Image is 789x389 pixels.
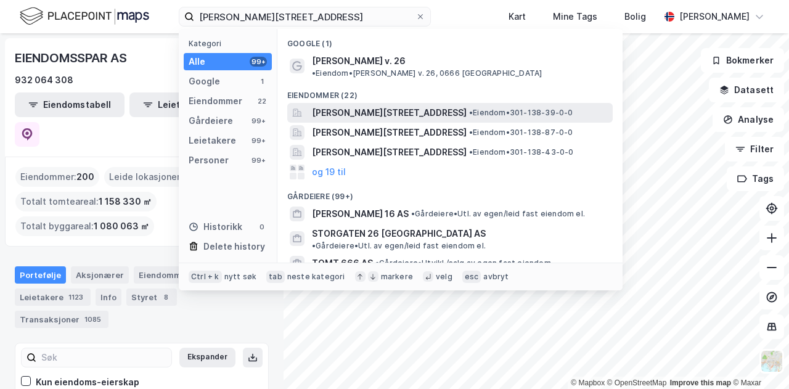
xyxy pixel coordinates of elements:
div: Ctrl + k [189,271,222,283]
a: Improve this map [670,379,731,387]
div: Delete history [203,239,265,254]
div: Eiendommer [134,266,216,284]
span: • [469,128,473,137]
div: Info [96,289,121,306]
span: Gårdeiere • Utl. av egen/leid fast eiendom el. [312,241,486,251]
div: 1 [257,76,267,86]
span: Gårdeiere • Utl. av egen/leid fast eiendom el. [411,209,585,219]
div: Bolig [624,9,646,24]
div: Eiendommer (22) [277,81,623,103]
input: Søk på adresse, matrikkel, gårdeiere, leietakere eller personer [194,7,415,26]
div: 22 [257,96,267,106]
div: Mine Tags [553,9,597,24]
span: TOMT 666 AS [312,256,373,271]
button: Datasett [709,78,784,102]
iframe: Chat Widget [727,330,789,389]
div: Totalt tomteareal : [15,192,157,211]
span: Eiendom • 301-138-87-0-0 [469,128,573,137]
img: logo.f888ab2527a4732fd821a326f86c7f29.svg [20,6,149,27]
div: Leide lokasjoner : [104,167,192,187]
button: Eiendomstabell [15,92,125,117]
div: 99+ [250,116,267,126]
span: [PERSON_NAME][STREET_ADDRESS] [312,125,467,140]
span: • [469,108,473,117]
div: avbryt [483,272,509,282]
div: neste kategori [287,272,345,282]
div: nytt søk [224,272,257,282]
div: [PERSON_NAME] [679,9,750,24]
div: Google (1) [277,29,623,51]
span: • [375,258,379,268]
button: Ekspander [179,348,235,367]
div: 932 064 308 [15,73,73,88]
div: Historikk [189,219,242,234]
div: esc [462,271,481,283]
div: Portefølje [15,266,66,284]
div: tab [266,271,285,283]
button: Filter [725,137,784,162]
button: Leietakertabell [129,92,239,117]
span: • [312,241,316,250]
div: 1123 [66,291,86,303]
div: Personer [189,153,229,168]
div: Styret [126,289,177,306]
button: Tags [727,166,784,191]
span: [PERSON_NAME][STREET_ADDRESS] [312,145,467,160]
a: Mapbox [571,379,605,387]
span: [PERSON_NAME] v. 26 [312,54,406,68]
div: Google [189,74,220,89]
div: 0 [257,222,267,232]
span: [PERSON_NAME][STREET_ADDRESS] [312,105,467,120]
div: 99+ [250,155,267,165]
div: Transaksjoner [15,311,108,328]
input: Søk [36,348,171,367]
span: Eiendom • 301-138-43-0-0 [469,147,574,157]
div: 99+ [250,57,267,67]
div: 99+ [250,136,267,145]
span: 200 [76,170,94,184]
button: og 19 til [312,165,346,179]
div: 1085 [82,313,104,326]
a: OpenStreetMap [607,379,667,387]
div: Alle [189,54,205,69]
div: markere [381,272,413,282]
span: • [469,147,473,157]
button: Bokmerker [701,48,784,73]
div: Totalt byggareal : [15,216,154,236]
span: Eiendom • [PERSON_NAME] v. 26, 0666 [GEOGRAPHIC_DATA] [312,68,542,78]
span: • [411,209,415,218]
div: 8 [160,291,172,303]
span: STORGATEN 26 [GEOGRAPHIC_DATA] AS [312,226,486,241]
span: Eiendom • 301-138-39-0-0 [469,108,573,118]
span: Gårdeiere • Utvikl./salg av egen fast eiendom [375,258,551,268]
button: Analyse [713,107,784,132]
span: • [312,68,316,78]
div: EIENDOMSSPAR AS [15,48,129,68]
div: Eiendommer : [15,167,99,187]
div: Leietakere [189,133,236,148]
div: Kart [509,9,526,24]
div: Kategori [189,39,272,48]
div: velg [436,272,452,282]
div: Gårdeiere (99+) [277,182,623,204]
div: Aksjonærer [71,266,129,284]
span: 1 080 063 ㎡ [94,219,149,234]
span: 1 158 330 ㎡ [99,194,152,209]
div: Leietakere [15,289,91,306]
div: Gårdeiere [189,113,233,128]
div: Eiendommer [189,94,242,109]
span: [PERSON_NAME] 16 AS [312,207,409,221]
